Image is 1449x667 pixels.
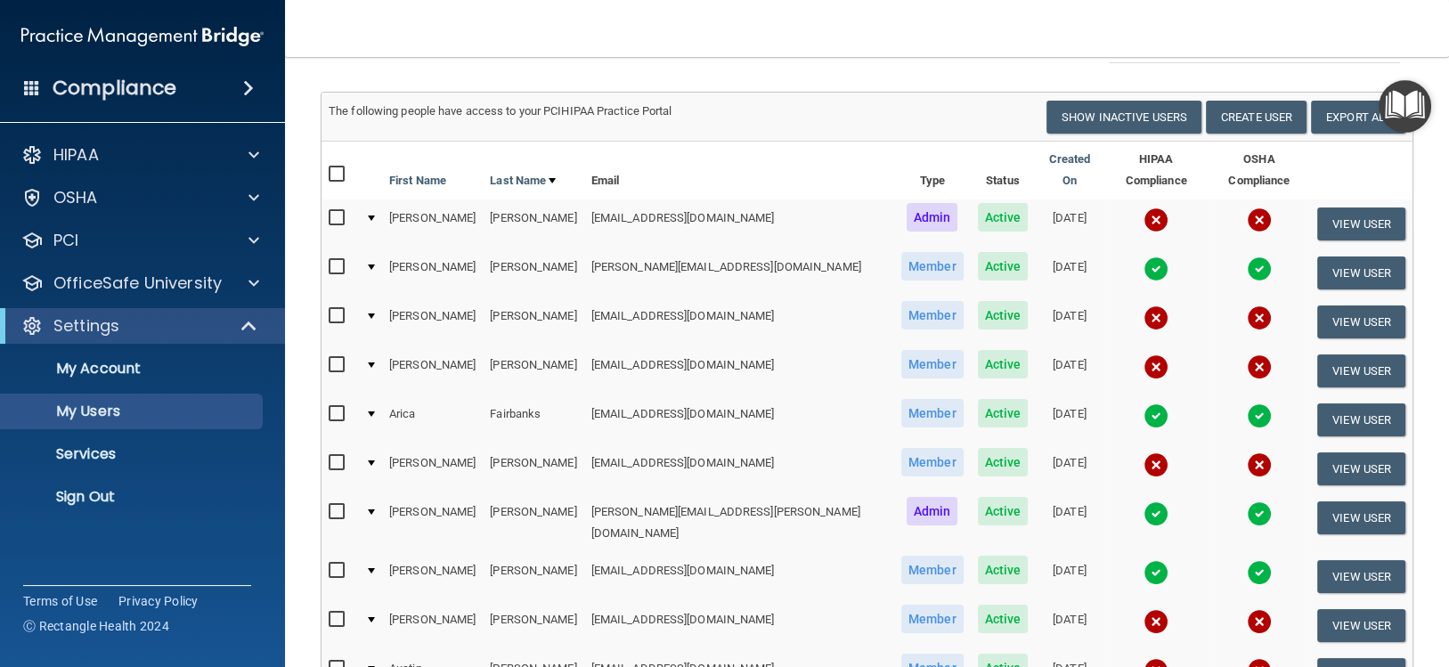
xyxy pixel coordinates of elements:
h4: Compliance [53,76,176,101]
span: Active [978,605,1029,633]
td: [DATE] [1035,552,1104,601]
a: OfficeSafe University [21,272,259,294]
span: Active [978,350,1029,378]
th: Status [971,142,1036,199]
span: Member [901,556,964,584]
td: [PERSON_NAME] [382,444,483,493]
td: [PERSON_NAME] [382,493,483,552]
td: Arica [382,395,483,444]
span: Active [978,252,1029,281]
p: HIPAA [53,144,99,166]
td: Fairbanks [483,395,583,444]
td: [PERSON_NAME] [382,297,483,346]
img: cross.ca9f0e7f.svg [1247,305,1272,330]
img: cross.ca9f0e7f.svg [1144,609,1168,634]
img: tick.e7d51cea.svg [1247,560,1272,585]
button: View User [1317,207,1405,240]
td: [PERSON_NAME] [483,601,583,650]
img: tick.e7d51cea.svg [1247,403,1272,428]
td: [EMAIL_ADDRESS][DOMAIN_NAME] [584,444,894,493]
span: Active [978,399,1029,427]
a: Last Name [490,170,556,191]
td: [PERSON_NAME] [382,248,483,297]
span: Member [901,399,964,427]
td: [PERSON_NAME] [382,601,483,650]
td: [DATE] [1035,199,1104,248]
td: [PERSON_NAME] [483,297,583,346]
span: Active [978,448,1029,476]
button: View User [1317,452,1405,485]
td: [PERSON_NAME] [483,346,583,395]
span: Member [901,605,964,633]
img: tick.e7d51cea.svg [1247,256,1272,281]
img: cross.ca9f0e7f.svg [1144,207,1168,232]
td: [EMAIL_ADDRESS][DOMAIN_NAME] [584,346,894,395]
td: [PERSON_NAME] [382,552,483,601]
a: HIPAA [21,144,259,166]
img: tick.e7d51cea.svg [1144,403,1168,428]
td: [DATE] [1035,346,1104,395]
a: PCI [21,230,259,251]
td: [PERSON_NAME] [483,199,583,248]
td: [PERSON_NAME] [483,444,583,493]
button: View User [1317,305,1405,338]
a: OSHA [21,187,259,208]
button: View User [1317,609,1405,642]
button: Open Resource Center [1379,80,1431,133]
img: cross.ca9f0e7f.svg [1247,354,1272,379]
span: Active [978,556,1029,584]
th: HIPAA Compliance [1104,142,1209,199]
p: OSHA [53,187,98,208]
span: Member [901,448,964,476]
td: [PERSON_NAME] [483,248,583,297]
img: tick.e7d51cea.svg [1144,501,1168,526]
td: [EMAIL_ADDRESS][DOMAIN_NAME] [584,199,894,248]
p: PCI [53,230,78,251]
th: Email [584,142,894,199]
th: Type [894,142,971,199]
img: PMB logo [21,19,264,54]
img: cross.ca9f0e7f.svg [1144,305,1168,330]
td: [DATE] [1035,248,1104,297]
p: Settings [53,315,119,337]
p: OfficeSafe University [53,272,222,294]
td: [EMAIL_ADDRESS][DOMAIN_NAME] [584,395,894,444]
button: View User [1317,501,1405,534]
span: Member [901,301,964,329]
button: Show Inactive Users [1046,101,1201,134]
td: [PERSON_NAME] [483,552,583,601]
span: Admin [907,497,958,525]
a: Settings [21,315,258,337]
td: [DATE] [1035,297,1104,346]
td: [PERSON_NAME] [382,346,483,395]
span: Member [901,252,964,281]
span: Active [978,203,1029,232]
p: Services [12,445,255,463]
button: View User [1317,403,1405,436]
span: The following people have access to your PCIHIPAA Practice Portal [329,104,672,118]
img: cross.ca9f0e7f.svg [1144,354,1168,379]
a: Export All [1311,101,1405,134]
img: cross.ca9f0e7f.svg [1247,207,1272,232]
img: cross.ca9f0e7f.svg [1247,609,1272,634]
button: Create User [1206,101,1307,134]
p: Sign Out [12,488,255,506]
td: [PERSON_NAME] [483,493,583,552]
img: cross.ca9f0e7f.svg [1247,452,1272,477]
td: [EMAIL_ADDRESS][DOMAIN_NAME] [584,552,894,601]
td: [EMAIL_ADDRESS][DOMAIN_NAME] [584,297,894,346]
td: [PERSON_NAME][EMAIL_ADDRESS][PERSON_NAME][DOMAIN_NAME] [584,493,894,552]
img: tick.e7d51cea.svg [1247,501,1272,526]
td: [EMAIL_ADDRESS][DOMAIN_NAME] [584,601,894,650]
span: Active [978,301,1029,329]
p: My Account [12,360,255,378]
img: cross.ca9f0e7f.svg [1144,452,1168,477]
td: [DATE] [1035,493,1104,552]
button: View User [1317,354,1405,387]
td: [PERSON_NAME] [382,199,483,248]
th: OSHA Compliance [1209,142,1311,199]
span: Admin [907,203,958,232]
a: Created On [1042,149,1097,191]
td: [DATE] [1035,395,1104,444]
td: [PERSON_NAME][EMAIL_ADDRESS][DOMAIN_NAME] [584,248,894,297]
